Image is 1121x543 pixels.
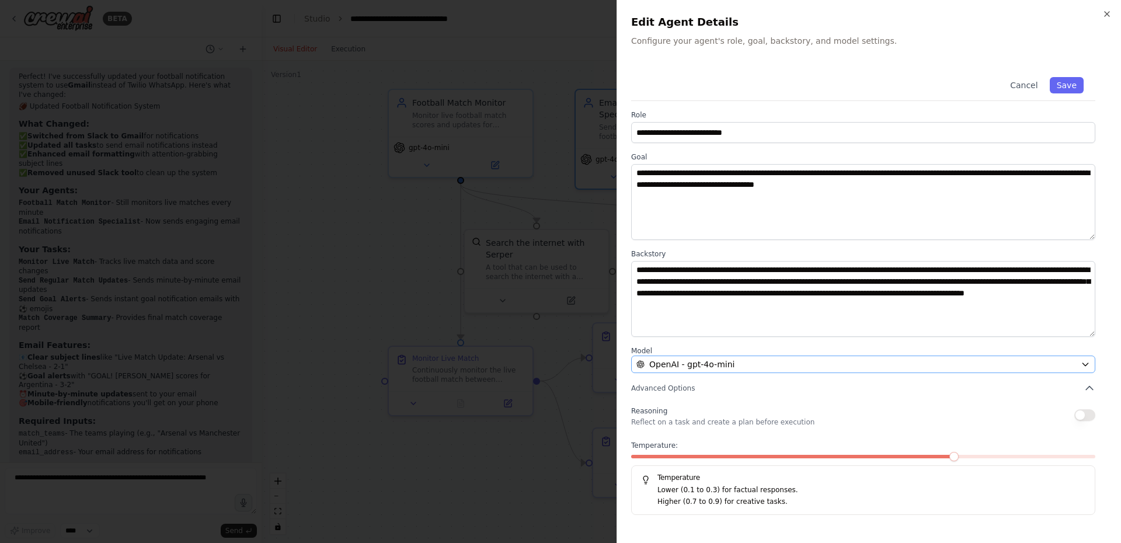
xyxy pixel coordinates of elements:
label: Goal [631,152,1095,162]
label: Backstory [631,249,1095,259]
span: Temperature: [631,441,678,450]
h5: Temperature [641,473,1085,482]
span: Advanced Options [631,384,695,393]
p: Configure your agent's role, goal, backstory, and model settings. [631,35,1107,47]
button: Advanced Options [631,382,1095,394]
button: OpenAI - gpt-4o-mini [631,356,1095,373]
label: Role [631,110,1095,120]
p: Lower (0.1 to 0.3) for factual responses. [657,485,1085,496]
p: Higher (0.7 to 0.9) for creative tasks. [657,496,1085,508]
button: Cancel [1003,77,1045,93]
span: Reasoning [631,407,667,415]
h2: Edit Agent Details [631,14,1107,30]
button: Save [1050,77,1084,93]
label: Model [631,346,1095,356]
p: Reflect on a task and create a plan before execution [631,417,814,427]
span: OpenAI - gpt-4o-mini [649,358,734,370]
